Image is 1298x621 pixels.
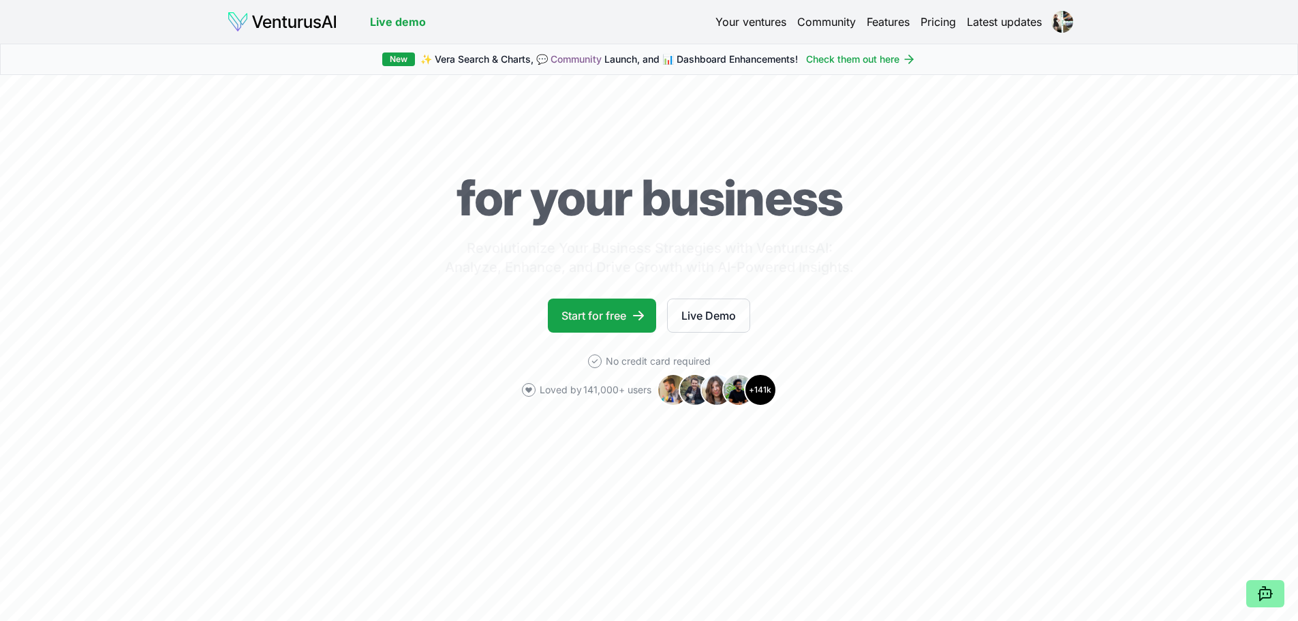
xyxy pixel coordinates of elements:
[867,14,910,30] a: Features
[657,374,690,406] img: Avatar 1
[715,14,786,30] a: Your ventures
[967,14,1042,30] a: Latest updates
[679,374,711,406] img: Avatar 2
[797,14,856,30] a: Community
[806,52,916,66] a: Check them out here
[382,52,415,66] div: New
[420,52,798,66] span: ✨ Vera Search & Charts, 💬 Launch, and 📊 Dashboard Enhancements!
[700,374,733,406] img: Avatar 3
[227,11,337,33] img: logo
[667,299,750,333] a: Live Demo
[370,14,426,30] a: Live demo
[551,53,602,65] a: Community
[1051,11,1073,33] img: ACg8ocJcvIJR1IewzBYUHZCRDYF2sUYq2IZ1r5kaiWqBvTJsEOxFKBdh=s96-c
[548,299,656,333] a: Start for free
[921,14,956,30] a: Pricing
[722,374,755,406] img: Avatar 4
